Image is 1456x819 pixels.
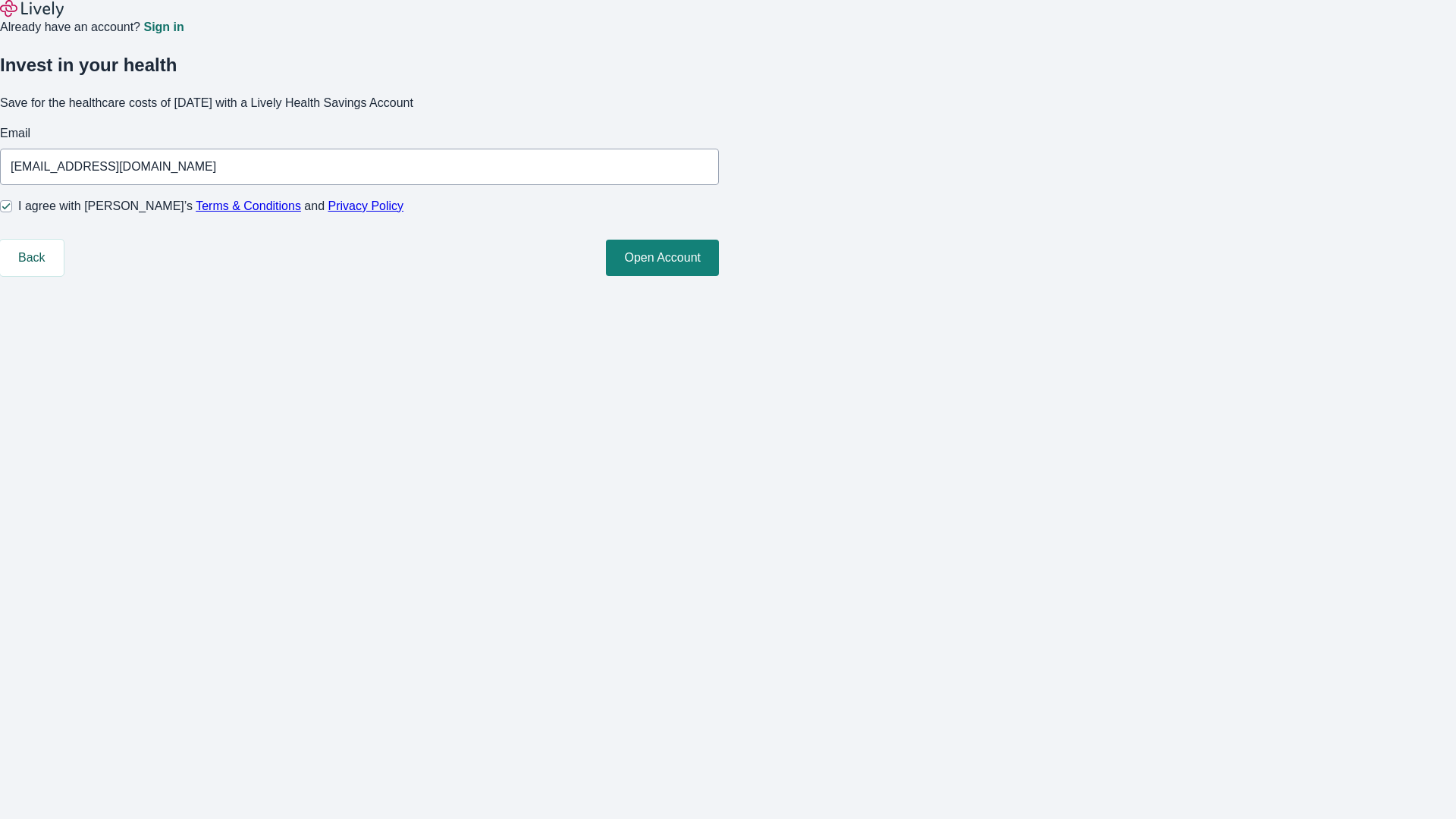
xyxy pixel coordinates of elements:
a: Terms & Conditions [196,199,301,212]
button: Open Account [606,240,719,276]
a: Privacy Policy [328,199,404,212]
a: Sign in [143,21,184,33]
span: I agree with [PERSON_NAME]’s and [18,197,403,215]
